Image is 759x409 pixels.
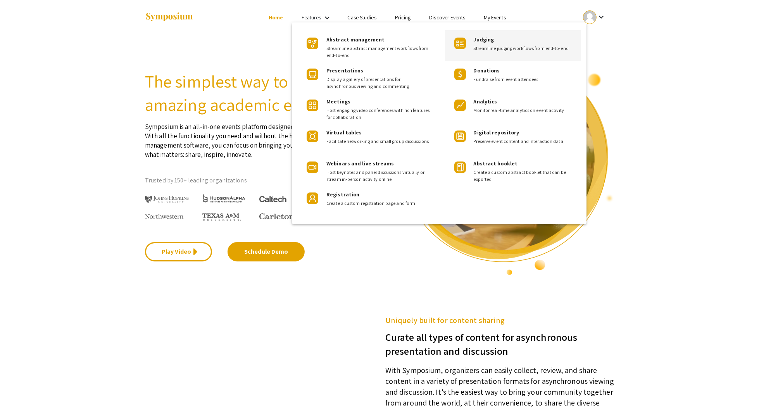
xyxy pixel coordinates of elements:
[473,45,575,52] span: Streamline judging workflows from end-to-end
[326,98,350,105] span: Meetings
[326,67,363,74] span: Presentations
[326,200,431,207] span: Create a custom registration page and form
[326,76,431,90] span: Display a gallery of presentations for asynchronous viewing and commenting
[326,169,431,183] span: Host keynotes and panel discussions virtually or stream in-person activity online
[307,131,318,142] img: Product Icon
[473,107,575,114] span: Monitor real-time analytics on event activity
[307,100,318,111] img: Product Icon
[473,67,500,74] span: Donations
[473,160,517,167] span: Abstract booklet
[473,138,575,145] span: Preserve event content and interaction data
[307,69,318,80] img: Product Icon
[454,38,466,49] img: Product Icon
[473,169,575,183] span: Create a custom abstract booklet that can be exported
[307,38,318,49] img: Product Icon
[307,162,318,173] img: Product Icon
[326,160,394,167] span: Webinars and live streams
[473,98,497,105] span: Analytics
[326,107,431,121] span: Host engaging video conferences with rich features for collaboration
[473,129,519,136] span: Digital repository
[326,138,431,145] span: Facilitate networking and small group discussions
[454,131,466,142] img: Product Icon
[326,36,385,43] span: Abstract management
[326,191,359,198] span: Registration
[473,76,575,83] span: Fundraise from event attendees
[326,45,431,59] span: Streamline abstract management workflows from end-to-end
[454,100,466,111] img: Product Icon
[454,69,466,80] img: Product Icon
[454,162,466,173] img: Product Icon
[473,36,494,43] span: Judging
[326,129,362,136] span: Virtual tables
[307,192,318,204] img: Product Icon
